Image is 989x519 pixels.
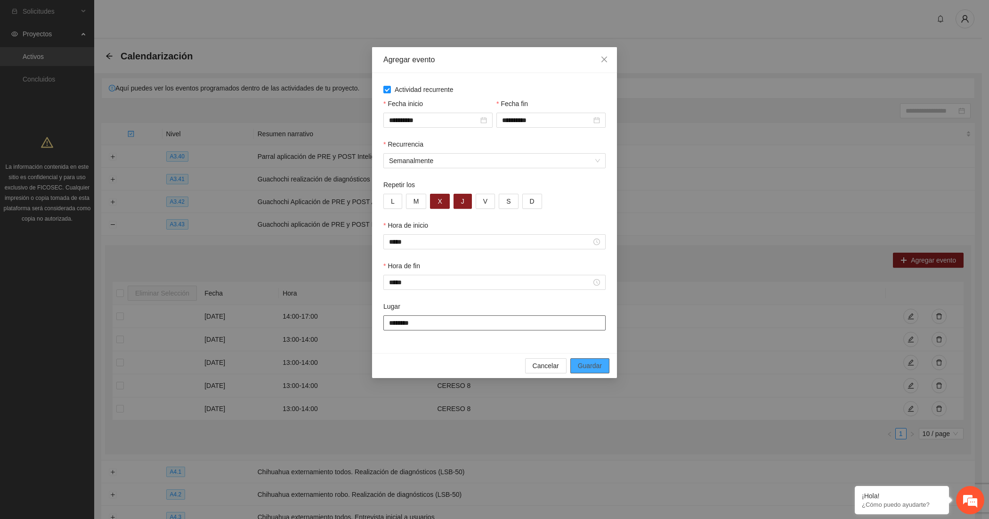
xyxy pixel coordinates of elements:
button: Guardar [570,358,609,373]
button: Close [592,47,617,73]
textarea: Escriba su mensaje y pulse “Intro” [5,257,179,290]
div: Minimizar ventana de chat en vivo [154,5,177,27]
button: X [430,194,449,209]
span: Estamos en línea. [55,126,130,221]
label: Fecha fin [496,99,528,109]
span: V [483,196,487,206]
span: X [438,196,442,206]
span: Actividad recurrente [391,84,457,95]
input: Hora de fin [389,277,592,288]
div: Chatee con nosotros ahora [49,48,158,60]
label: Hora de inicio [383,220,428,231]
input: Fecha inicio [389,115,478,125]
button: Cancelar [525,358,567,373]
span: Guardar [578,361,602,371]
input: Fecha fin [502,115,592,125]
input: Hora de inicio [389,237,592,247]
span: Semanalmente [389,154,600,168]
button: V [476,194,495,209]
button: L [383,194,402,209]
div: Agregar evento [383,55,606,65]
span: S [506,196,511,206]
span: L [391,196,395,206]
span: Cancelar [533,361,559,371]
label: Fecha inicio [383,99,423,109]
div: ¡Hola! [862,492,942,500]
span: close [600,56,608,63]
span: D [530,196,535,206]
button: S [499,194,518,209]
label: Recurrencia [383,139,423,149]
label: Hora de fin [383,261,420,271]
span: J [461,196,464,206]
button: M [406,194,427,209]
button: D [522,194,542,209]
span: M [413,196,419,206]
p: ¿Cómo puedo ayudarte? [862,501,942,508]
button: J [454,194,472,209]
label: Lugar [383,301,400,312]
label: Repetir los [383,180,415,190]
input: Lugar [383,315,606,330]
